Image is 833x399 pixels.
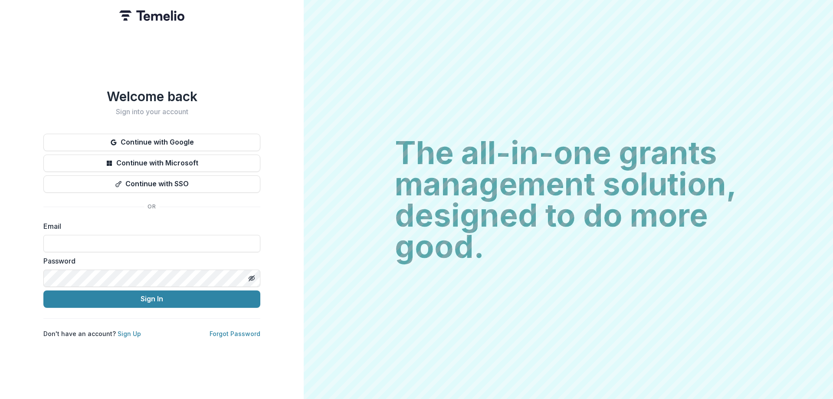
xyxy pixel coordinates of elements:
button: Continue with SSO [43,175,260,193]
label: Password [43,256,255,266]
label: Email [43,221,255,231]
a: Sign Up [118,330,141,337]
button: Toggle password visibility [245,271,259,285]
button: Continue with Google [43,134,260,151]
h2: Sign into your account [43,108,260,116]
p: Don't have an account? [43,329,141,338]
button: Sign In [43,290,260,308]
a: Forgot Password [210,330,260,337]
img: Temelio [119,10,184,21]
button: Continue with Microsoft [43,155,260,172]
h1: Welcome back [43,89,260,104]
